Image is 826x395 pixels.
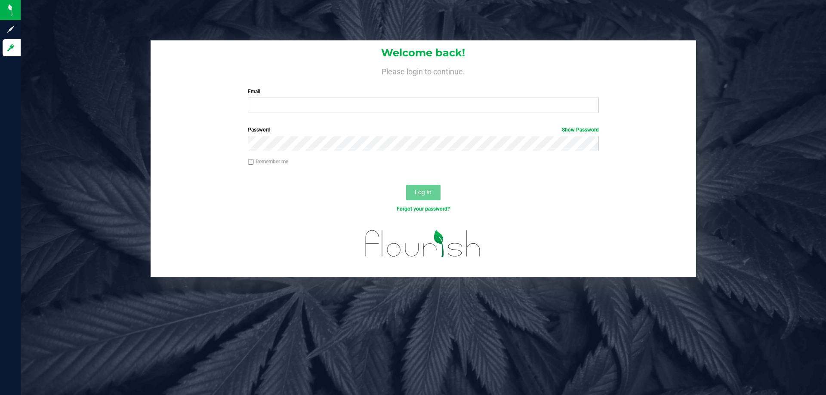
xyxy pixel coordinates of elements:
[6,25,15,34] inline-svg: Sign up
[355,222,491,266] img: flourish_logo.svg
[151,47,696,58] h1: Welcome back!
[248,159,254,165] input: Remember me
[248,158,288,165] label: Remember me
[151,65,696,76] h4: Please login to continue.
[562,127,599,133] a: Show Password
[6,43,15,52] inline-svg: Log in
[415,189,431,196] span: Log In
[406,185,441,200] button: Log In
[248,127,271,133] span: Password
[397,206,450,212] a: Forgot your password?
[248,88,598,95] label: Email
